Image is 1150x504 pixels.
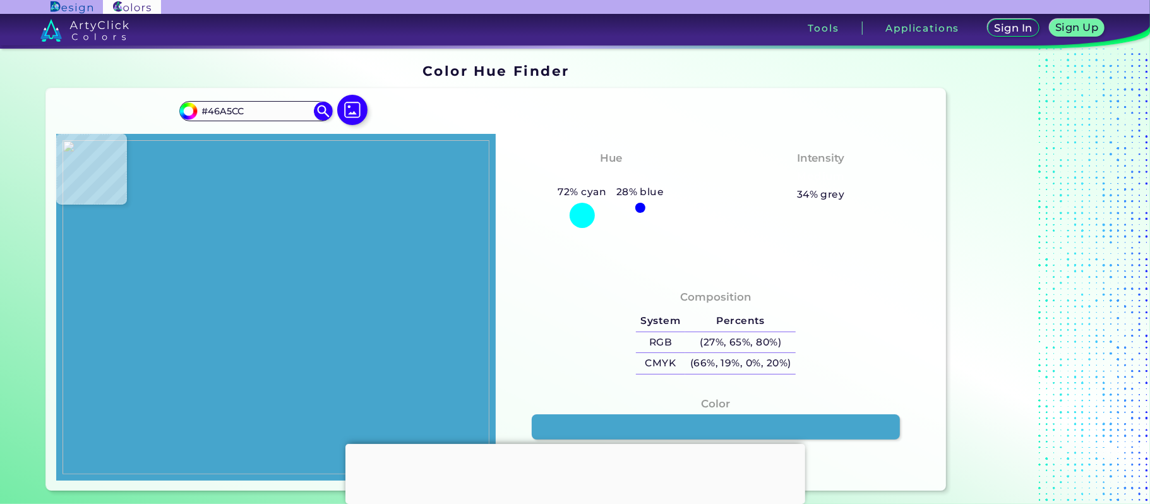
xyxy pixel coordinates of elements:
h4: Color [702,395,731,413]
h5: 34% grey [797,186,845,203]
a: Sign In [990,20,1037,36]
h3: Medium [791,169,851,184]
h5: 28% blue [611,184,669,200]
h3: Bluish Cyan [570,169,652,184]
h4: Composition [680,288,752,306]
h5: (27%, 65%, 80%) [685,332,796,353]
img: icon picture [337,95,368,125]
h1: Color Hue Finder [422,61,570,80]
h5: 72% cyan [553,184,611,200]
h5: Sign In [997,23,1031,33]
h3: Applications [885,23,959,33]
h4: Intensity [797,149,845,167]
h5: Sign Up [1058,23,1097,32]
h5: Percents [685,311,796,332]
h3: Tools [808,23,839,33]
h4: Hue [600,149,622,167]
img: icon search [314,102,333,121]
h5: System [636,311,685,332]
img: ArtyClick Design logo [51,1,93,13]
iframe: Advertisement [951,59,1109,496]
h5: RGB [636,332,685,353]
h5: (66%, 19%, 0%, 20%) [685,353,796,374]
input: type color.. [197,102,314,119]
img: 6c52ceca-33c6-4d17-8c70-2767bb5b4e37 [63,140,489,475]
h5: CMYK [636,353,685,374]
img: logo_artyclick_colors_white.svg [40,19,129,42]
a: Sign Up [1052,20,1102,36]
iframe: Advertisement [345,444,805,501]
